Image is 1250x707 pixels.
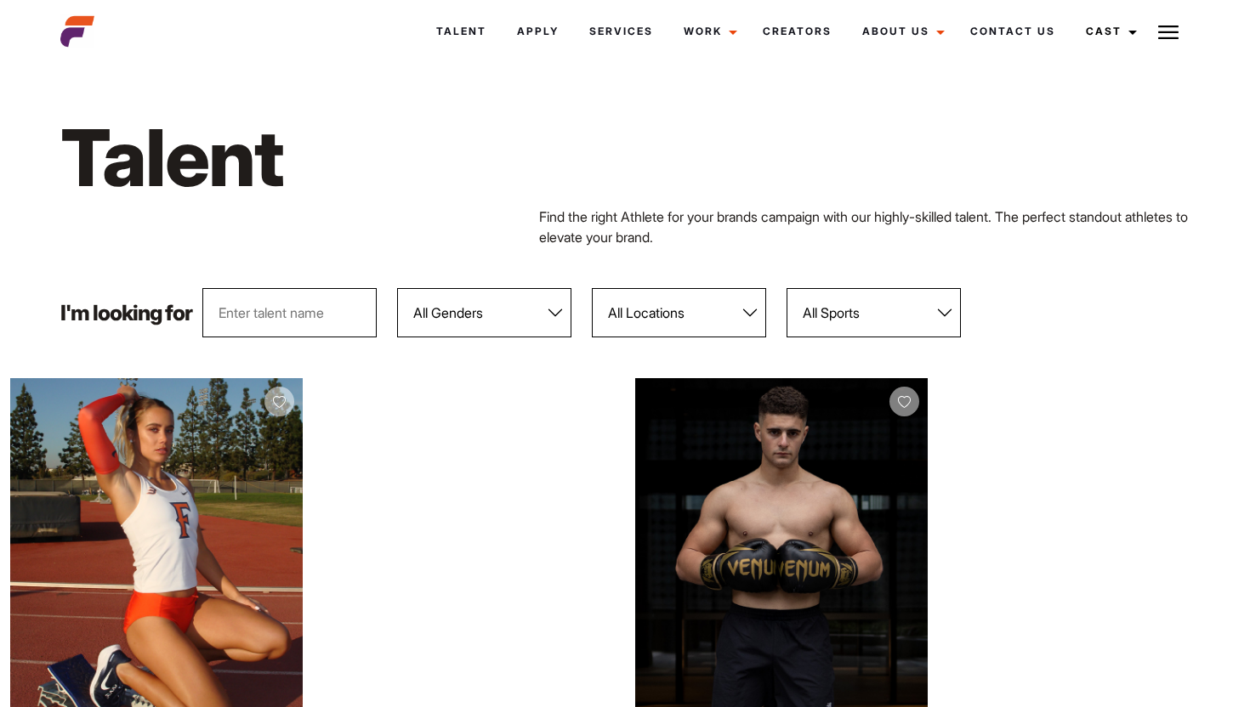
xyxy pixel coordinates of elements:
h1: Talent [60,109,711,206]
a: Talent [421,8,502,54]
a: Apply [502,8,574,54]
input: Enter talent name [202,288,377,337]
a: Contact Us [955,8,1071,54]
p: I'm looking for [60,303,192,324]
a: Work [668,8,747,54]
img: cropped-aefm-brand-fav-22-square.png [60,14,94,48]
a: Services [574,8,668,54]
a: Cast [1071,8,1147,54]
p: Find the right Athlete for your brands campaign with our highly-skilled talent. The perfect stand... [539,206,1190,247]
a: About Us [847,8,955,54]
img: Burger icon [1158,22,1179,42]
a: Creators [747,8,847,54]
